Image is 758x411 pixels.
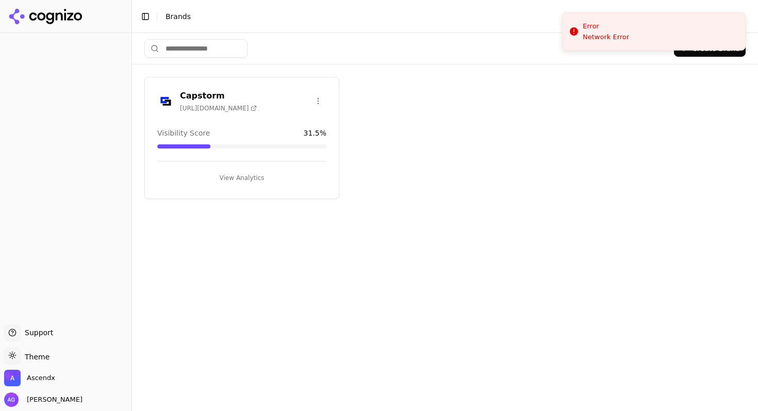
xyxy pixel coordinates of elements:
[23,395,83,404] span: [PERSON_NAME]
[166,12,191,21] span: Brands
[4,370,21,386] img: Ascendx
[4,370,55,386] button: Open organization switcher
[157,128,210,138] span: Visibility Score
[166,11,729,22] nav: breadcrumb
[583,21,629,31] div: Error
[180,104,257,112] span: [URL][DOMAIN_NAME]
[27,373,55,383] span: Ascendx
[583,32,629,42] div: Network Error
[4,392,83,407] button: Open user button
[304,128,326,138] span: 31.5 %
[157,170,326,186] button: View Analytics
[157,93,174,109] img: Capstorm
[21,327,53,338] span: Support
[4,392,19,407] img: Amy Grenham
[21,353,50,361] span: Theme
[180,90,257,102] h3: Capstorm
[723,360,748,385] iframe: Intercom live chat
